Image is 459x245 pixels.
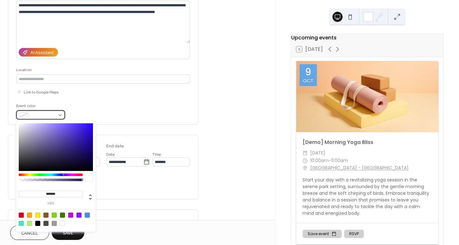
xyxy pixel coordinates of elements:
[16,67,189,73] div: Location
[35,213,40,218] div: #F8E71C
[19,213,24,218] div: #D0021B
[303,164,308,172] div: ​
[27,213,32,218] div: #F5A623
[152,151,161,158] span: Time
[35,221,40,226] div: #000000
[27,221,32,226] div: #B8E986
[310,157,329,165] span: 10:00am
[43,221,49,226] div: #4A4A4A
[296,177,438,217] div: Start your day with a revitalizing yoga session in the serene park setting, surrounded by the gen...
[85,213,90,218] div: #4A90E2
[52,213,57,218] div: #7ED321
[310,164,409,172] a: [GEOGRAPHIC_DATA] - [GEOGRAPHIC_DATA]
[68,213,73,218] div: #BD10E0
[303,78,313,83] div: Oct
[63,230,73,237] span: Save
[52,226,84,240] button: Save
[329,157,331,165] span: -
[106,143,124,150] div: End date
[344,230,364,238] button: RSVP
[19,48,58,57] button: AI Assistant
[21,230,38,237] span: Cancel
[24,89,59,96] span: Link to Google Maps
[76,213,82,218] div: #9013FE
[52,221,57,226] div: #9B9B9B
[291,34,443,42] div: Upcoming events
[310,149,325,157] span: [DATE]
[303,230,342,238] button: Save event
[30,50,54,56] div: AI Assistant
[60,213,65,218] div: #417505
[106,151,115,158] span: Date
[43,213,49,218] div: #8B572A
[331,157,348,165] span: 11:00am
[16,103,64,109] div: Event color
[19,221,24,226] div: #50E3C2
[303,157,308,165] div: ​
[303,149,308,157] div: ​
[305,67,311,77] div: 9
[10,226,49,240] button: Cancel
[60,221,65,226] div: #FFFFFF
[19,202,83,205] label: hex
[296,139,438,146] div: [Demo] Morning Yoga Bliss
